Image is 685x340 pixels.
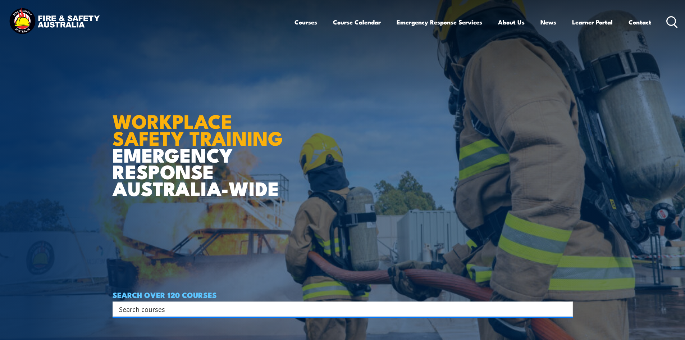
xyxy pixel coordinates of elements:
[540,13,556,32] a: News
[397,13,482,32] a: Emergency Response Services
[498,13,525,32] a: About Us
[560,304,570,314] button: Search magnifier button
[113,94,288,196] h1: EMERGENCY RESPONSE AUSTRALIA-WIDE
[113,105,283,152] strong: WORKPLACE SAFETY TRAINING
[119,304,557,314] input: Search input
[113,291,573,299] h4: SEARCH OVER 120 COURSES
[629,13,651,32] a: Contact
[333,13,381,32] a: Course Calendar
[294,13,317,32] a: Courses
[120,304,558,314] form: Search form
[572,13,613,32] a: Learner Portal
